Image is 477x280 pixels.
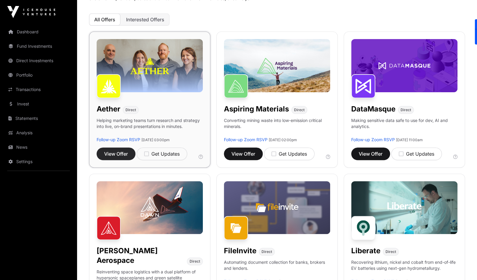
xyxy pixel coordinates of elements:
span: Interested Offers [126,17,164,23]
a: Dashboard [5,25,72,38]
a: News [5,141,72,154]
p: Helping marketing teams turn research and strategy into live, on-brand presentations in minutes. [97,117,203,137]
h1: Aether [97,104,120,114]
span: Direct [262,249,272,254]
span: Direct [125,108,136,112]
img: FileInvite [224,216,248,240]
button: Get Updates [137,148,187,160]
span: Direct [386,249,396,254]
a: Statements [5,112,72,125]
img: Aether-Banner.jpg [97,39,203,92]
span: Direct [401,108,411,112]
iframe: Chat Widget [447,251,477,280]
img: File-Invite-Banner.jpg [224,181,330,234]
a: Invest [5,97,72,111]
div: Get Updates [144,150,180,157]
button: View Offer [224,148,263,160]
div: Get Updates [399,150,434,157]
span: Direct [294,108,305,112]
img: Liberate-Banner.jpg [351,181,457,234]
a: Transactions [5,83,72,96]
h1: Aspiring Materials [224,104,289,114]
img: Icehouse Ventures Logo [7,6,55,18]
p: Converting mining waste into low-emission critical minerals. [224,117,330,137]
span: View Offer [104,150,128,157]
img: Aether [97,74,121,98]
a: Follow-up Zoom RSVP [351,137,395,142]
h1: [PERSON_NAME] Aerospace [97,246,184,265]
button: View Offer [351,148,390,160]
button: All Offers [89,14,120,26]
span: [DATE] 11:00am [396,138,423,142]
img: Liberate [351,216,375,240]
h1: Liberate [351,246,380,256]
p: Automating document collection for banks, brokers and lenders. [224,259,330,278]
a: Follow-up Zoom RSVP [97,137,140,142]
a: Analysis [5,126,72,139]
a: Fund Investments [5,40,72,53]
button: Get Updates [391,148,442,160]
p: Recovering lithium, nickel and cobalt from end-of-life EV batteries using next-gen hydrometallurgy. [351,259,457,278]
h1: DataMasque [351,104,395,114]
button: Interested Offers [121,14,169,26]
img: DataMasque-Banner.jpg [351,39,457,92]
img: Aspiring-Banner.jpg [224,39,330,92]
p: Making sensitive data safe to use for dev, AI and analytics. [351,117,457,137]
button: Get Updates [264,148,314,160]
a: Settings [5,155,72,168]
h1: FileInvite [224,246,256,256]
div: Get Updates [271,150,307,157]
img: DataMasque [351,74,375,98]
a: Portfolio [5,68,72,82]
img: Dawn Aerospace [97,216,121,240]
img: Aspiring Materials [224,74,248,98]
span: [DATE] 02:00pm [269,138,297,142]
img: Dawn-Banner.jpg [97,181,203,234]
span: All Offers [94,17,115,23]
span: Direct [190,259,200,264]
a: Follow-up Zoom RSVP [224,137,268,142]
a: Direct Investments [5,54,72,67]
span: [DATE] 03:00pm [141,138,170,142]
button: View Offer [97,148,135,160]
span: View Offer [231,150,255,157]
span: View Offer [359,150,383,157]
